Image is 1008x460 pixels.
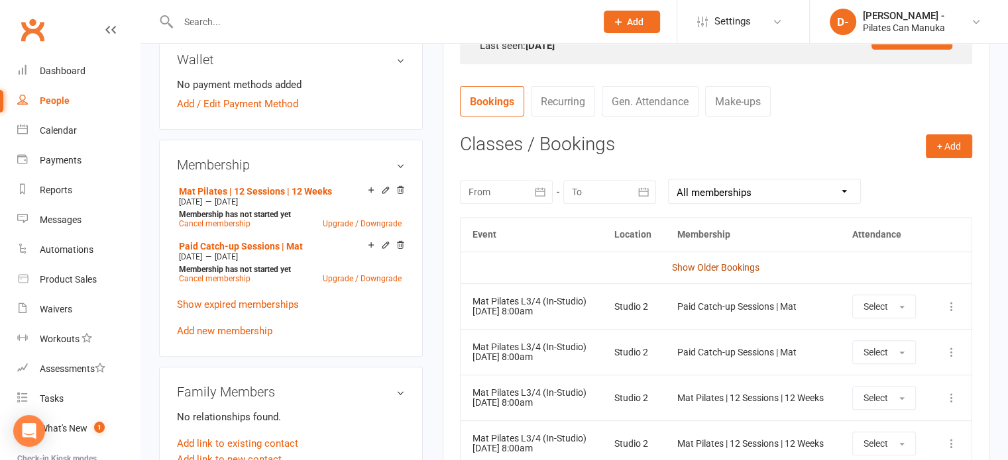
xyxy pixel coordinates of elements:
a: Paid Catch-up Sessions | Mat [179,241,303,252]
strong: [DATE] [526,40,555,52]
a: Product Sales [17,265,140,295]
a: Cancel membership [179,219,251,228]
div: — [176,252,405,262]
p: No relationships found. [177,409,405,425]
div: Mat Pilates | 12 Sessions | 12 Weeks [677,393,829,403]
div: Product Sales [40,274,97,285]
div: Calendar [40,125,77,136]
span: 1 [94,422,105,433]
a: Cancel membership [179,274,251,283]
strong: Membership has not started yet [179,210,291,219]
div: Paid Catch-up Sessions | Mat [677,347,829,357]
td: [DATE] 8:00am [461,329,602,375]
div: Workouts [40,334,80,344]
strong: Membership has not started yet [179,265,291,274]
a: Upgrade / Downgrade [323,219,402,228]
div: [PERSON_NAME] - [863,10,945,22]
h3: Classes / Bookings [460,134,972,155]
th: Location [602,218,665,252]
a: Assessments [17,354,140,384]
div: Mat Pilates L3/4 (In-Studio) [473,434,590,443]
input: Search... [174,13,587,31]
h3: Family Members [177,385,405,399]
div: Studio 2 [614,347,653,357]
a: Upgrade / Downgrade [323,274,402,283]
a: Gen. Attendance [602,86,699,116]
td: [DATE] 8:00am [461,375,602,420]
span: Select [864,347,888,357]
span: Settings [714,7,751,36]
a: People [17,86,140,116]
a: Workouts [17,324,140,354]
span: Select [864,392,888,403]
th: Event [461,218,602,252]
a: Make-ups [705,86,771,116]
a: Automations [17,235,140,265]
a: Mat Pilates | 12 Sessions | 12 Weeks [179,186,332,197]
span: Select [864,301,888,312]
a: Tasks [17,384,140,414]
div: Open Intercom Messenger [13,415,45,447]
a: Add / Edit Payment Method [177,96,298,112]
div: Studio 2 [614,302,653,312]
div: What's New [40,423,87,434]
a: Add link to existing contact [177,436,298,451]
a: Show expired memberships [177,299,299,310]
h3: Membership [177,158,405,172]
a: Dashboard [17,56,140,86]
button: Select [852,340,916,364]
span: Select [864,438,888,449]
a: Calendar [17,116,140,146]
button: Select [852,295,916,318]
div: Last seen: [480,38,952,54]
span: Add [627,17,644,27]
span: [DATE] [179,252,202,261]
div: Payments [40,155,82,165]
div: Mat Pilates L3/4 (In-Studio) [473,342,590,352]
div: Messages [40,214,82,225]
div: Studio 2 [614,393,653,403]
div: Paid Catch-up Sessions | Mat [677,302,829,312]
div: Assessments [40,363,105,374]
a: Recurring [531,86,595,116]
div: Mat Pilates L3/4 (In-Studio) [473,388,590,398]
td: [DATE] 8:00am [461,283,602,329]
div: Automations [40,244,93,255]
span: [DATE] [215,197,238,207]
div: Dashboard [40,66,85,76]
a: Reports [17,175,140,205]
a: Bookings [460,86,524,116]
span: [DATE] [215,252,238,261]
div: Mat Pilates L3/4 (In-Studio) [473,297,590,306]
a: Show Older Bookings [672,262,759,273]
div: D- [830,9,856,35]
a: Clubworx [16,13,49,46]
div: Waivers [40,304,72,314]
a: Add new membership [177,325,272,337]
a: Messages [17,205,140,235]
div: — [176,197,405,207]
h3: Wallet [177,52,405,67]
span: [DATE] [179,197,202,207]
div: Tasks [40,393,64,404]
div: Studio 2 [614,439,653,449]
div: Mat Pilates | 12 Sessions | 12 Weeks [677,439,829,449]
a: Payments [17,146,140,175]
a: Waivers [17,295,140,324]
button: Select [852,386,916,410]
button: Add [604,11,660,33]
th: Membership [665,218,841,252]
button: + Add [926,134,972,158]
div: Reports [40,185,72,195]
button: Select [852,432,916,455]
li: No payment methods added [177,77,405,93]
div: People [40,95,70,106]
a: What's New1 [17,414,140,443]
th: Attendance [840,218,930,252]
div: Pilates Can Manuka [863,22,945,34]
